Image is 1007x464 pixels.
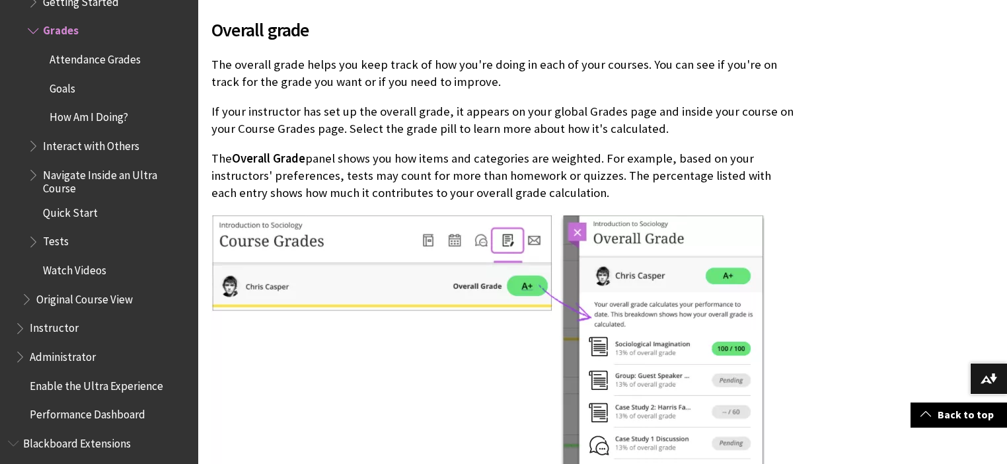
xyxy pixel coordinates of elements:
[30,317,79,335] span: Instructor
[50,48,141,66] span: Attendance Grades
[43,202,98,219] span: Quick Start
[43,164,189,195] span: Navigate Inside an Ultra Course
[23,432,131,450] span: Blackboard Extensions
[911,403,1007,427] a: Back to top
[43,259,106,277] span: Watch Videos
[30,375,163,393] span: Enable the Ultra Experience
[30,346,96,364] span: Administrator
[50,106,128,124] span: How Am I Doing?
[232,151,305,166] span: Overall Grade
[50,77,75,95] span: Goals
[43,231,69,249] span: Tests
[211,56,798,91] p: The overall grade helps you keep track of how you're doing in each of your courses. You can see i...
[30,404,145,422] span: Performance Dashboard
[211,103,798,137] p: If your instructor has set up the overall grade, it appears on your global Grades page and inside...
[211,150,798,202] p: The panel shows you how items and categories are weighted. For example, based on your instructors...
[43,20,79,38] span: Grades
[43,135,139,153] span: Interact with Others
[211,16,798,44] span: Overall grade
[36,288,133,306] span: Original Course View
